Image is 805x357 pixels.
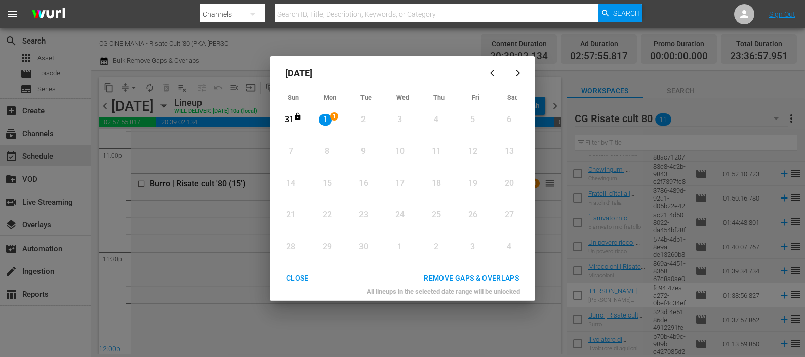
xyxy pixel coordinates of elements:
div: 31 [283,114,295,126]
span: Wed [396,94,409,101]
div: 1 [319,114,332,126]
div: 6 [503,114,515,126]
a: Sign Out [769,10,795,18]
div: 25 [430,209,442,221]
div: 11 [430,146,442,157]
div: 9 [357,146,370,157]
div: 13 [503,146,515,157]
div: 20 [503,178,515,189]
div: 28 [285,241,297,253]
span: Search [613,4,640,22]
div: 19 [466,178,479,189]
span: Sun [288,94,299,101]
div: 2 [357,114,370,126]
span: Fri [472,94,479,101]
div: 3 [393,114,406,126]
span: menu [6,8,18,20]
div: 4 [503,241,515,253]
button: CLOSE [274,269,321,288]
div: Month View [275,91,530,264]
span: 1 [331,112,338,121]
div: 1 [393,241,406,253]
div: 4 [430,114,442,126]
div: CLOSE [278,272,317,285]
div: 15 [320,178,333,189]
img: ans4CAIJ8jUAAAAAAAAAAAAAAAAAAAAAAAAgQb4GAAAAAAAAAAAAAAAAAAAAAAAAJMjXAAAAAAAAAAAAAAAAAAAAAAAAgAT5G... [24,3,73,26]
div: 23 [357,209,370,221]
div: All lineups in the selected date range will be unlocked [274,287,531,301]
div: 16 [357,178,370,189]
span: Mon [324,94,336,101]
div: REMOVE GAPS & OVERLAPS [416,272,527,285]
div: 27 [503,209,515,221]
div: 22 [320,209,333,221]
div: 21 [285,209,297,221]
div: 7 [285,146,297,157]
div: 26 [466,209,479,221]
div: 29 [320,241,333,253]
button: REMOVE GAPS & OVERLAPS [412,269,531,288]
div: 12 [466,146,479,157]
span: Tue [360,94,372,101]
div: 5 [466,114,479,126]
div: 17 [393,178,406,189]
div: 18 [430,178,442,189]
div: 30 [357,241,370,253]
div: 2 [430,241,442,253]
div: 14 [285,178,297,189]
div: 10 [393,146,406,157]
div: [DATE] [275,61,481,86]
div: 24 [393,209,406,221]
div: 8 [320,146,333,157]
span: Thu [433,94,445,101]
div: 3 [466,241,479,253]
span: Sat [507,94,517,101]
